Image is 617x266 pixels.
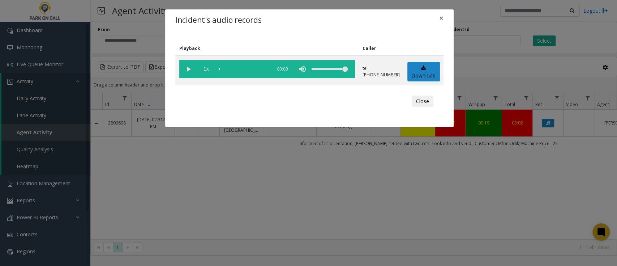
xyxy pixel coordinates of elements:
div: scrub bar [219,60,268,78]
button: Close [412,96,433,107]
p: tel:[PHONE_NUMBER] [363,65,400,78]
div: volume level [312,60,348,78]
span: playback speed button [197,60,215,78]
th: Caller [359,41,403,56]
th: Playback [175,41,359,56]
h4: Incident's audio records [175,14,262,26]
span: × [439,13,444,23]
a: Download [407,62,440,82]
button: Close [434,9,449,27]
